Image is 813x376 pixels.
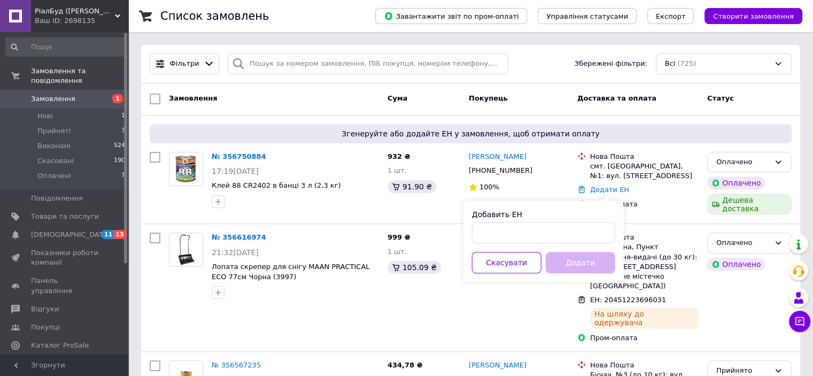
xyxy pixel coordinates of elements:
button: Експорт [647,8,694,24]
button: Створити замовлення [704,8,802,24]
span: Оплачені [37,171,71,181]
a: Додати ЕН [590,186,629,194]
span: [DEMOGRAPHIC_DATA] [31,230,110,240]
span: Згенеруйте або додайте ЕН у замовлення, щоб отримати оплату [154,128,787,139]
div: Пром-оплата [590,333,699,343]
span: Покупці [31,323,60,332]
span: 7 [121,171,125,181]
span: Відгуки [31,304,59,314]
a: № 356750884 [212,152,266,160]
button: Управління статусами [538,8,637,24]
span: Повідомлення [31,194,83,203]
span: Управління статусами [546,12,628,20]
span: Каталог ProSale [31,341,89,350]
span: 1 шт. [388,166,407,174]
span: Замовлення та повідомлення [31,66,128,86]
a: Клей 88 CR2402 в банці 3 л (2,3 кг) [212,181,340,189]
span: 932 ₴ [388,152,411,160]
div: Оплачено [707,258,765,271]
span: Товари та послуги [31,212,99,221]
div: с. Осещина, Пункт приймання-видачі (до 30 кг): вул. [STREET_ADDRESS] (Котеджне містечко [GEOGRAPH... [590,242,699,291]
span: Всі [665,59,676,69]
a: Створити замовлення [694,12,802,20]
a: № 356567235 [212,361,261,369]
img: Фото товару [169,233,203,266]
span: Скасовані [37,156,74,166]
span: 3 [121,126,125,136]
span: РіалБуд (ФОП Кавецький Ю.І.) [35,6,115,16]
button: Завантажити звіт по пром-оплаті [375,8,527,24]
span: Статус [707,94,734,102]
a: Лопата скрепер для снігу MAAN PRACTICAL ECO 77см Чорна (3997) [212,263,369,281]
div: Нова Пошта [590,233,699,242]
span: Створити замовлення [713,12,794,20]
a: Фото товару [169,152,203,186]
span: ЕН: 20451223696031 [590,296,666,304]
a: [PERSON_NAME] [469,152,526,162]
span: Покупець [469,94,508,102]
a: [PERSON_NAME] [469,360,526,371]
span: 100% [479,183,499,191]
span: 11 [102,230,114,239]
a: № 356616974 [212,233,266,241]
input: Пошук [5,37,126,57]
div: Оплачено [716,237,770,249]
div: Оплачено [707,177,765,189]
div: Пром-оплата [590,199,699,209]
div: Дешева доставка [707,194,792,215]
button: Чат з покупцем [789,311,810,332]
span: 434,78 ₴ [388,361,423,369]
h1: Список замовлень [160,10,269,22]
span: Експорт [656,12,686,20]
label: Добавить ЕН [472,210,522,219]
span: 1 [112,94,123,103]
img: Фото товару [169,152,203,186]
span: Панель управління [31,276,99,295]
span: Замовлення [31,94,75,104]
input: Пошук за номером замовлення, ПІБ покупця, номером телефону, Email, номером накладної [228,53,508,74]
span: 999 ₴ [388,233,411,241]
span: Доставка та оплата [577,94,656,102]
span: Cума [388,94,407,102]
span: 21:32[DATE] [212,248,259,257]
span: 190 [114,156,125,166]
div: 105.09 ₴ [388,261,441,274]
span: (725) [677,59,696,67]
span: Нові [37,111,53,121]
div: 91.90 ₴ [388,180,436,193]
span: Збережені фільтри: [575,59,647,69]
span: 13 [114,230,126,239]
span: 1 шт. [388,248,407,256]
span: Фільтри [170,59,199,69]
button: Скасувати [472,252,541,273]
div: Нова Пошта [590,152,699,162]
div: смт. [GEOGRAPHIC_DATA], №1: вул. [STREET_ADDRESS] [590,162,699,181]
span: 1 [121,111,125,121]
div: Нова Пошта [590,360,699,370]
span: 17:19[DATE] [212,167,259,175]
a: Фото товару [169,233,203,267]
span: 524 [114,141,125,151]
span: Виконані [37,141,71,151]
div: Оплачено [716,157,770,168]
span: Замовлення [169,94,217,102]
div: [PHONE_NUMBER] [467,164,535,178]
span: Завантажити звіт по пром-оплаті [384,11,518,21]
span: Прийняті [37,126,71,136]
div: На шляху до одержувача [590,308,699,329]
span: Показники роботи компанії [31,248,99,267]
div: Ваш ID: 2698135 [35,16,128,26]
